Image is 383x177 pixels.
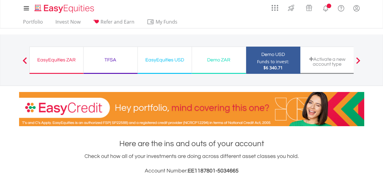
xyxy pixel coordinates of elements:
a: Invest Now [53,19,83,28]
span: EE1187801-5034665 [188,168,239,174]
div: Demo USD [250,50,297,59]
div: Funds to invest: [257,59,289,65]
a: Home page [32,2,97,14]
div: TFSA [87,56,134,64]
a: Vouchers [300,2,318,13]
div: EasyEquities ZAR [33,56,80,64]
div: EasyEquities USD [141,56,188,64]
a: Notifications [318,2,333,14]
img: thrive-v2.svg [286,3,296,13]
h3: Account Number: [19,167,364,175]
span: My Funds [147,18,187,26]
img: grid-menu-icon.svg [272,5,278,11]
img: EasyEquities_Logo.png [33,4,97,14]
a: AppsGrid [268,2,282,11]
a: Refer and Earn [91,19,137,28]
a: My Profile [349,2,364,15]
span: $6 340.71 [263,65,283,70]
div: Demo ZAR [196,56,242,64]
a: FAQ's and Support [333,2,349,14]
div: Check out how all of your investments are doing across different asset classes you hold. [19,152,364,175]
div: Activate a new account type [304,57,351,67]
h1: Here are the ins and outs of your account [19,138,364,149]
a: Portfolio [21,19,45,28]
img: vouchers-v2.svg [304,3,314,13]
img: EasyCredit Promotion Banner [19,92,364,126]
span: Refer and Earn [101,18,134,25]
